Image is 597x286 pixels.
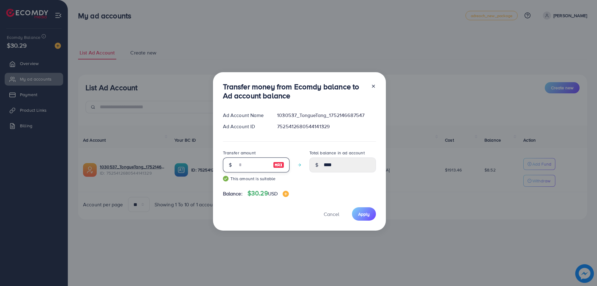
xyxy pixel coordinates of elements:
button: Cancel [316,207,347,221]
span: Cancel [324,211,339,218]
h3: Transfer money from Ecomdy balance to Ad account balance [223,82,366,100]
img: image [283,191,289,197]
div: 7525412680544141329 [272,123,381,130]
span: Apply [358,211,370,217]
small: This amount is suitable [223,176,289,182]
label: Total balance in ad account [309,150,365,156]
button: Apply [352,207,376,221]
div: Ad Account ID [218,123,272,130]
h4: $30.29 [248,190,289,197]
img: image [273,161,284,169]
label: Transfer amount [223,150,256,156]
div: 1030537_TongueTang_1752146687547 [272,112,381,119]
div: Ad Account Name [218,112,272,119]
img: guide [223,176,229,181]
span: USD [268,190,278,197]
span: Balance: [223,190,243,197]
